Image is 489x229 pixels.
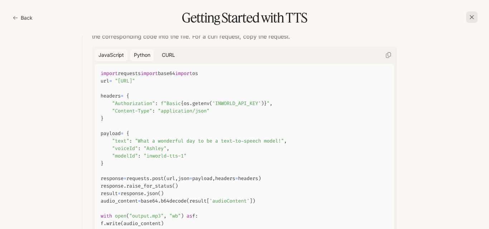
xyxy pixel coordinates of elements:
span: ( [121,220,124,227]
span: : [138,153,141,159]
span: 'audioContent' [209,198,250,204]
span: "application/json" [158,108,209,114]
span: : [155,100,158,107]
span: payload [101,130,121,137]
span: write [106,220,121,227]
span: { [181,100,184,107]
h1: Getting Started with TTS [11,11,478,24]
span: "wb" [169,213,181,219]
span: = [121,93,124,99]
span: . [144,190,146,197]
span: , [212,175,215,182]
span: "modelId" [112,153,138,159]
span: : [129,138,132,144]
span: result [101,190,118,197]
span: { [126,93,129,99]
span: f [101,220,103,227]
span: } [101,115,103,122]
span: ) [258,175,261,182]
span: audio_content [124,220,161,227]
span: import [101,70,118,77]
span: . [158,198,161,204]
button: Copy [383,49,394,61]
span: ) [181,213,184,219]
span: , [175,175,178,182]
span: : [195,213,198,219]
span: "What a wonderful day to be a text-to-speech model!" [135,138,284,144]
span: ( [172,183,175,189]
span: . [124,183,126,189]
span: . [149,175,152,182]
span: , [284,138,287,144]
span: : [152,108,155,114]
span: "voiceId" [112,145,138,152]
span: "inworld-tts-1" [144,153,187,159]
span: headers [101,93,121,99]
span: f"Basic [161,100,181,107]
span: ) [252,198,255,204]
span: . [189,100,192,107]
span: payload [192,175,212,182]
span: raise_for_status [126,183,172,189]
span: ) [261,100,264,107]
span: : [138,145,141,152]
span: " [267,100,270,107]
span: = [109,78,112,84]
button: cURL [157,49,180,61]
span: ( [164,175,166,182]
span: response [121,190,144,197]
span: url [101,78,109,84]
span: } [101,160,103,167]
button: JavaScript [95,49,127,61]
span: "Content-Type" [112,108,152,114]
span: headers [238,175,258,182]
span: } [264,100,267,107]
span: "[URL]" [115,78,135,84]
span: ( [209,100,212,107]
span: requests [126,175,149,182]
span: b64decode [161,198,187,204]
span: json [178,175,189,182]
span: import [141,70,158,77]
span: , [270,100,272,107]
span: response [101,175,124,182]
span: "Ashley" [144,145,166,152]
button: Python [130,49,154,61]
span: requests [118,70,141,77]
span: url [166,175,175,182]
span: post [152,175,164,182]
span: ( [126,213,129,219]
span: getenv [192,100,209,107]
span: [ [207,198,209,204]
span: audio_content [101,198,138,204]
span: ) [161,220,164,227]
span: "output.mp3" [129,213,164,219]
span: import [175,70,192,77]
span: os [192,70,198,77]
span: , [166,145,169,152]
span: result [189,198,207,204]
span: ) [161,190,164,197]
span: "text" [112,138,129,144]
span: = [121,130,124,137]
span: with [101,213,112,219]
span: . [103,220,106,227]
span: ( [158,190,161,197]
span: ( [187,198,189,204]
span: response [101,183,124,189]
span: as [187,213,192,219]
span: os [184,100,189,107]
span: { [126,130,129,137]
span: ] [250,198,252,204]
span: headers [215,175,235,182]
span: "Authorization" [112,100,155,107]
span: = [124,175,126,182]
span: = [189,175,192,182]
span: f [192,213,195,219]
span: open [115,213,126,219]
span: , [164,213,166,219]
span: json [146,190,158,197]
span: base64 [141,198,158,204]
span: 'INWORLD_API_KEY' [212,100,261,107]
span: = [235,175,238,182]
